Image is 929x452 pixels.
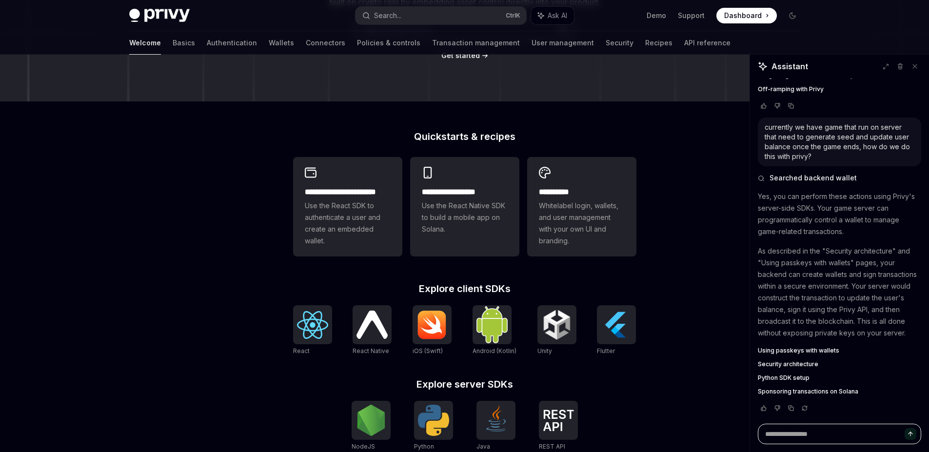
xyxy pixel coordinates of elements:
span: Off-ramping with Privy [758,85,824,93]
span: NodeJS [352,443,375,450]
a: iOS (Swift)iOS (Swift) [413,305,452,356]
a: Welcome [129,31,161,55]
a: Sponsoring transactions on Solana [758,388,921,395]
a: Authentication [207,31,257,55]
span: iOS (Swift) [413,347,443,354]
span: Assistant [771,60,808,72]
span: Java [476,443,490,450]
span: React [293,347,310,354]
a: Recipes [645,31,672,55]
h2: Quickstarts & recipes [293,132,636,141]
button: Ask AI [531,7,574,24]
a: Demo [647,11,666,20]
span: Dashboard [724,11,762,20]
a: **** *****Whitelabel login, wallets, and user management with your own UI and branding. [527,157,636,256]
a: Python SDK setup [758,374,921,382]
span: Python SDK setup [758,374,810,382]
span: Android (Kotlin) [473,347,516,354]
a: REST APIREST API [539,401,578,452]
a: Security architecture [758,360,921,368]
a: FlutterFlutter [597,305,636,356]
a: PythonPython [414,401,453,452]
img: Java [480,405,512,436]
span: Sponsoring transactions on Solana [758,388,858,395]
p: As described in the "Security architecture" and "Using passkeys with wallets" pages, your backend... [758,245,921,339]
div: Search... [374,10,401,21]
span: Python [414,443,434,450]
span: Searched backend wallet [770,173,857,183]
h2: Explore client SDKs [293,284,636,294]
a: Using passkeys with wallets [758,347,921,354]
button: Toggle dark mode [785,8,800,23]
span: Get started [441,51,480,59]
img: Python [418,405,449,436]
a: User management [532,31,594,55]
img: dark logo [129,9,190,22]
a: Get started [441,51,480,60]
a: Security [606,31,633,55]
img: Flutter [601,309,632,340]
span: Ask AI [548,11,567,20]
button: Send message [905,428,916,440]
span: Unity [537,347,552,354]
span: Whitelabel login, wallets, and user management with your own UI and branding. [539,200,625,247]
a: Android (Kotlin)Android (Kotlin) [473,305,516,356]
a: UnityUnity [537,305,576,356]
a: NodeJSNodeJS [352,401,391,452]
span: React Native [353,347,389,354]
a: JavaJava [476,401,515,452]
img: REST API [543,410,574,431]
img: iOS (Swift) [416,310,448,339]
span: Use the React SDK to authenticate a user and create an embedded wallet. [305,200,391,247]
a: Basics [173,31,195,55]
button: Search...CtrlK [356,7,526,24]
a: Support [678,11,705,20]
span: Security architecture [758,360,818,368]
span: Using passkeys with wallets [758,347,839,354]
span: Ctrl K [506,12,520,20]
div: currently we have game that run on server that need to generate seed and update user balance once... [765,122,914,161]
a: Connectors [306,31,345,55]
a: API reference [684,31,731,55]
a: Wallets [269,31,294,55]
h2: Explore server SDKs [293,379,636,389]
a: **** **** **** ***Use the React Native SDK to build a mobile app on Solana. [410,157,519,256]
img: React [297,311,328,339]
img: Android (Kotlin) [476,306,508,343]
a: Dashboard [716,8,777,23]
img: Unity [541,309,573,340]
a: Transaction management [432,31,520,55]
span: Use the React Native SDK to build a mobile app on Solana. [422,200,508,235]
a: React NativeReact Native [353,305,392,356]
p: Yes, you can perform these actions using Privy's server-side SDKs. Your game server can programma... [758,191,921,237]
a: ReactReact [293,305,332,356]
img: NodeJS [356,405,387,436]
button: Searched backend wallet [758,173,921,183]
span: REST API [539,443,565,450]
img: React Native [356,311,388,338]
a: Off-ramping with Privy [758,85,921,93]
span: Flutter [597,347,615,354]
a: Policies & controls [357,31,420,55]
